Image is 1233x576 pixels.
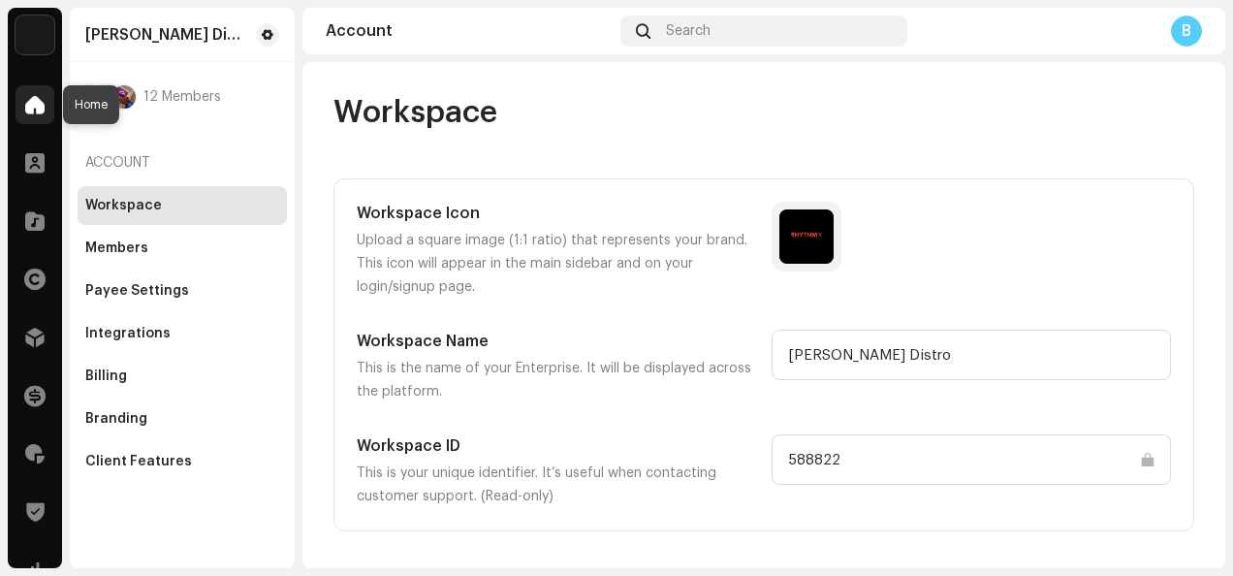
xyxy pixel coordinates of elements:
p: Upload a square image (1:1 ratio) that represents your brand. This icon will appear in the main s... [357,229,756,299]
img: 786a15c8-434e-4ceb-bd88-990a331f4c12 [16,16,54,54]
re-m-nav-item: Branding [78,400,287,438]
div: Rhythm X Distro [85,27,248,43]
div: Billing [85,368,127,384]
div: Payee Settings [85,283,189,299]
div: Account [326,23,613,39]
div: Members [85,240,148,256]
div: B [1171,16,1202,47]
re-m-nav-item: Billing [78,357,287,396]
div: Integrations [85,326,171,341]
re-m-nav-item: Integrations [78,314,287,353]
div: Branding [85,411,147,427]
re-m-nav-item: Workspace [78,186,287,225]
re-m-nav-item: Client Features [78,442,287,481]
h5: Workspace Name [357,330,756,353]
input: Type something... [772,434,1171,485]
re-m-nav-item: Members [78,229,287,268]
input: Type something... [772,330,1171,380]
span: Workspace [333,93,497,132]
h5: Workspace Icon [357,202,756,225]
span: 12 Members [143,89,221,105]
h5: Workspace ID [357,434,756,458]
img: cefaf30a-7977-429f-ac8a-776b0c3b8b48 [95,85,118,109]
div: Client Features [85,454,192,469]
div: B [78,85,101,109]
p: This is the name of your Enterprise. It will be displayed across the platform. [357,357,756,403]
re-a-nav-header: Account [78,140,287,186]
re-m-nav-item: Payee Settings [78,272,287,310]
div: Workspace [85,198,162,213]
p: This is your unique identifier. It’s useful when contacting customer support. (Read-only) [357,462,756,508]
span: Search [666,23,711,39]
img: 33d1ba05-2078-4b89-b577-293a5ff972dd [112,85,136,109]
